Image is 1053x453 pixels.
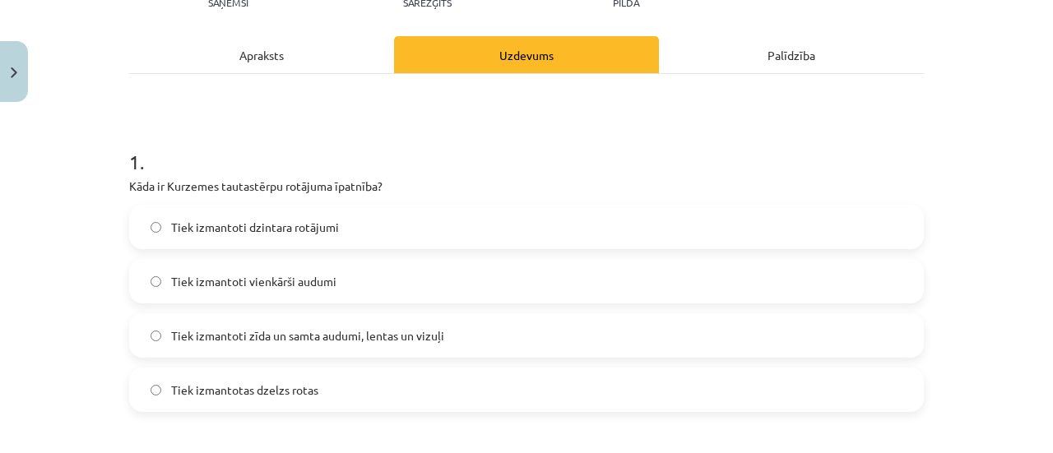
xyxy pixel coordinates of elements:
input: Tiek izmantoti vienkārši audumi [151,276,161,287]
img: icon-close-lesson-0947bae3869378f0d4975bcd49f059093ad1ed9edebbc8119c70593378902aed.svg [11,67,17,78]
span: Tiek izmantoti dzintara rotājumi [171,219,339,236]
input: Tiek izmantotas dzelzs rotas [151,385,161,395]
input: Tiek izmantoti dzintara rotājumi [151,222,161,233]
input: Tiek izmantoti zīda un samta audumi, lentas un vizuļi [151,331,161,341]
h1: 1 . [129,122,924,173]
span: Tiek izmantoti vienkārši audumi [171,273,336,290]
div: Apraksts [129,36,394,73]
span: Tiek izmantoti zīda un samta audumi, lentas un vizuļi [171,327,444,344]
div: Uzdevums [394,36,659,73]
span: Tiek izmantotas dzelzs rotas [171,381,318,399]
div: Palīdzība [659,36,924,73]
p: Kāda ir Kurzemes tautastērpu rotājuma īpatnība? [129,178,924,195]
